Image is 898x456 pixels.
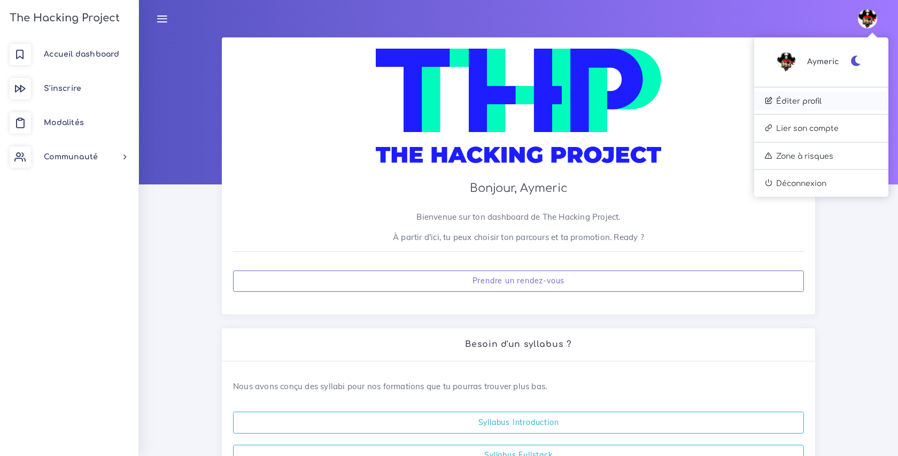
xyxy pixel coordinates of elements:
span: Communauté [44,153,98,161]
p: À partir d'ici, tu peux choisir ton parcours et ta promotion. Ready ? [233,231,804,244]
img: avatar [777,52,796,72]
p: Nous avons conçu des syllabi pour nos formations que tu pourras trouver plus bas. [233,380,804,393]
span: Accueil dashboard [44,50,119,58]
span: Modalités [44,119,84,127]
a: Déconnexion [754,174,888,193]
img: logo [376,49,661,174]
a: Prendre un rendez-vous [233,270,804,292]
p: Bienvenue sur ton dashboard de The Hacking Project. [233,211,804,223]
a: Lier son compte [754,119,888,138]
a: Syllabus Introduction [233,412,804,434]
h2: Besoin d'un syllabus ? [233,339,804,350]
span: Aymeric [807,56,839,68]
a: Zone à risques [754,146,888,166]
h3: The Hacking Project [6,12,120,24]
a: Éditer profil [754,91,888,111]
img: avatar [858,9,877,28]
span: S'inscrire [44,84,81,92]
a: avatar Aymeric [777,52,839,72]
h3: Bonjour, Aymeric [233,182,804,195]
